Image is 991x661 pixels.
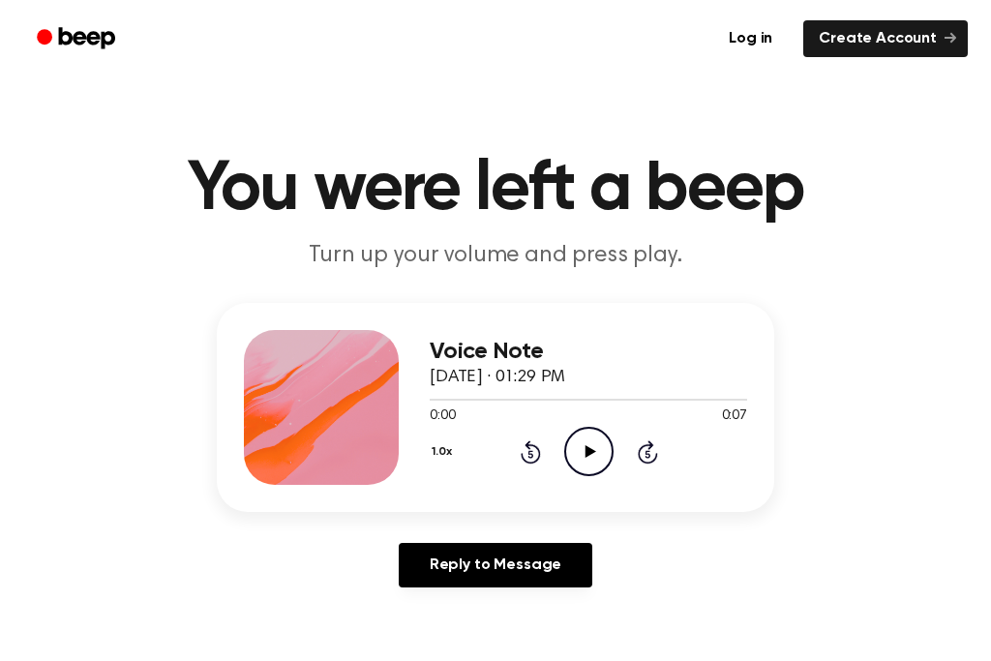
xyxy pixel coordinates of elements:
[722,406,747,427] span: 0:07
[399,543,592,587] a: Reply to Message
[430,339,747,365] h3: Voice Note
[430,406,455,427] span: 0:00
[23,20,133,58] a: Beep
[709,16,792,61] a: Log in
[124,240,867,272] p: Turn up your volume and press play.
[430,369,565,386] span: [DATE] · 01:29 PM
[23,155,968,225] h1: You were left a beep
[803,20,968,57] a: Create Account
[430,436,459,468] button: 1.0x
